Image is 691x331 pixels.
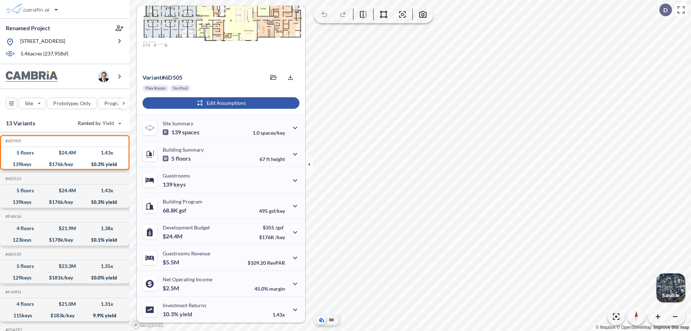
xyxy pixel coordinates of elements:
[163,310,192,318] p: 10.3%
[269,286,285,292] span: margin
[163,120,193,126] p: Site Summary
[20,37,65,46] p: [STREET_ADDRESS]
[4,138,21,143] h5: Click to copy the code
[662,292,679,298] p: Satellite
[163,302,206,308] p: Investment Returns
[163,207,186,214] p: 68.8K
[163,224,210,231] p: Development Budget
[248,260,285,266] p: $109.20
[173,85,188,91] p: No Pool
[143,74,162,81] span: Variant
[654,325,689,330] a: Improve this map
[663,7,668,13] p: D
[4,176,21,181] h5: Click to copy the code
[143,97,299,109] button: Edit Assumptions
[163,233,184,240] p: $24.4M
[176,155,191,162] span: floors
[275,234,285,240] span: /key
[317,316,326,324] button: Aerial View
[72,117,126,129] button: Ranked by Yield
[182,129,199,136] span: spaces
[163,155,191,162] p: 5
[53,100,91,107] p: Prototypes Only
[47,98,97,109] button: Prototypes Only
[21,50,68,58] p: 5.46 acres ( 237,958 sf)
[267,260,285,266] span: RevPAR
[180,310,192,318] span: yield
[6,71,58,82] img: BrandImage
[617,325,651,330] a: OpenStreetMap
[261,130,285,136] span: spaces/key
[275,224,284,231] span: /gsf
[656,273,685,302] button: Switcher ImageSatellite
[163,181,186,188] p: 139
[163,276,212,282] p: Net Operating Income
[259,208,285,214] p: 495
[6,119,35,128] p: 13 Variants
[19,98,46,109] button: Site
[163,173,190,179] p: Guestrooms
[25,100,33,107] p: Site
[272,312,285,318] p: 1.43x
[132,321,163,329] a: Mapbox homepage
[163,198,202,205] p: Building Program
[163,285,180,292] p: $2.5M
[145,85,166,91] p: Flex Room
[327,316,336,324] button: Site Plan
[253,130,285,136] p: 1.0
[163,250,210,256] p: Guestrooms Revenue
[259,156,285,162] p: 67
[104,100,125,107] p: Program
[103,120,114,127] span: Yield
[98,71,109,82] img: user logo
[4,290,21,295] h5: Click to copy the code
[163,259,180,266] p: $5.5M
[266,156,270,162] span: ft
[179,207,186,214] span: gsf
[596,325,615,330] a: Mapbox
[269,208,285,214] span: gsf/key
[259,224,285,231] p: $355
[6,24,50,32] p: Renamed Project
[254,286,285,292] p: 45.0%
[163,147,204,153] p: Building Summary
[163,129,199,136] p: 139
[271,156,285,162] span: height
[4,214,21,219] h5: Click to copy the code
[259,234,285,240] p: $176K
[173,181,186,188] span: keys
[98,98,137,109] button: Program
[4,252,21,257] h5: Click to copy the code
[656,273,685,302] img: Switcher Image
[143,74,182,81] p: # 6d505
